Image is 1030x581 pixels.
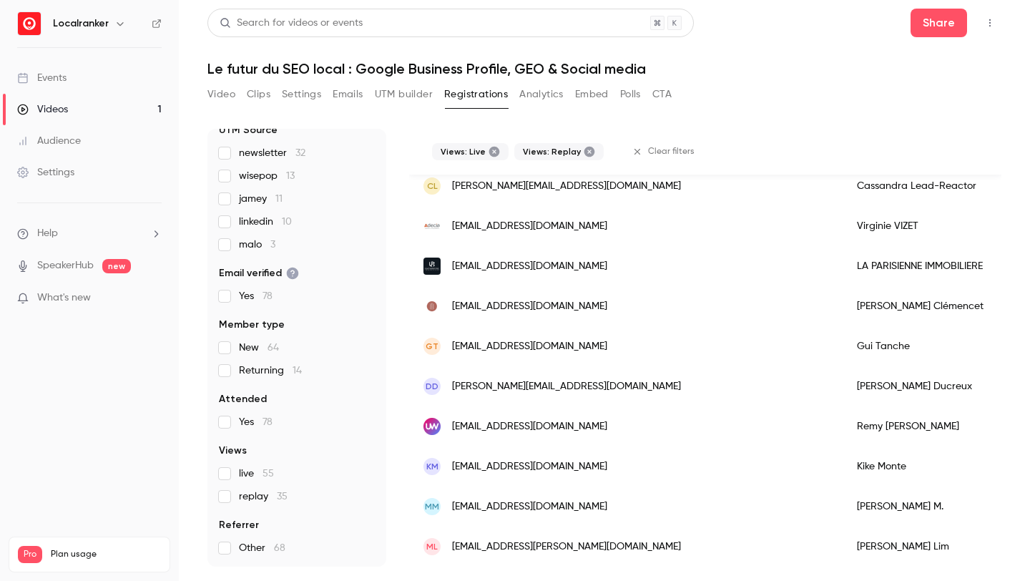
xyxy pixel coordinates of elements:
[425,500,439,513] span: MM
[452,459,607,474] span: [EMAIL_ADDRESS][DOMAIN_NAME]
[270,240,275,250] span: 3
[220,16,363,31] div: Search for videos or events
[282,83,321,106] button: Settings
[17,226,162,241] li: help-dropdown-opener
[268,343,279,353] span: 64
[239,146,305,160] span: newsletter
[423,218,441,235] img: adecia.fr
[53,16,109,31] h6: Localranker
[51,549,161,560] span: Plan usage
[427,180,438,192] span: CL
[37,258,94,273] a: SpeakerHub
[333,83,363,106] button: Emails
[247,83,270,106] button: Clips
[219,123,375,555] section: facet-groups
[239,238,275,252] span: malo
[263,417,273,427] span: 78
[102,259,131,273] span: new
[426,340,438,353] span: GT
[452,339,607,354] span: [EMAIL_ADDRESS][DOMAIN_NAME]
[239,415,273,429] span: Yes
[207,83,235,106] button: Video
[37,290,91,306] span: What's new
[452,499,607,514] span: [EMAIL_ADDRESS][DOMAIN_NAME]
[286,171,295,181] span: 13
[452,259,607,274] span: [EMAIL_ADDRESS][DOMAIN_NAME]
[239,289,273,303] span: Yes
[648,146,695,157] span: Clear filters
[18,12,41,35] img: Localranker
[441,146,486,157] span: Views: Live
[219,266,299,280] span: Email verified
[277,492,288,502] span: 35
[426,540,438,553] span: ML
[37,226,58,241] span: Help
[452,179,681,194] span: [PERSON_NAME][EMAIL_ADDRESS][DOMAIN_NAME]
[423,298,441,315] img: figurez-vousdesign.fr
[293,366,302,376] span: 14
[620,83,641,106] button: Polls
[575,83,609,106] button: Embed
[239,169,295,183] span: wisepop
[423,258,441,275] img: laparisienneimmobiliere.fr
[444,83,508,106] button: Registrations
[207,60,1001,77] h1: Le futur du SEO local : Google Business Profile, GEO & Social media
[239,489,288,504] span: replay
[489,146,500,157] button: Remove "Live views" from selected filters
[452,379,681,394] span: [PERSON_NAME][EMAIL_ADDRESS][DOMAIN_NAME]
[375,83,433,106] button: UTM builder
[519,83,564,106] button: Analytics
[263,469,274,479] span: 55
[627,140,703,163] button: Clear filters
[17,71,67,85] div: Events
[295,148,305,158] span: 32
[219,318,285,332] span: Member type
[978,11,1001,34] button: Top Bar Actions
[239,467,274,481] span: live
[452,539,681,555] span: [EMAIL_ADDRESS][PERSON_NAME][DOMAIN_NAME]
[523,146,581,157] span: Views: Replay
[263,291,273,301] span: 78
[652,83,672,106] button: CTA
[239,341,279,355] span: New
[452,219,607,234] span: [EMAIL_ADDRESS][DOMAIN_NAME]
[274,543,285,553] span: 68
[584,146,595,157] button: Remove "Replay views" from selected filters
[452,299,607,314] span: [EMAIL_ADDRESS][DOMAIN_NAME]
[17,165,74,180] div: Settings
[426,380,438,393] span: dD
[219,518,259,532] span: Referrer
[239,363,302,378] span: Returning
[423,418,441,435] img: upword.fr
[452,419,607,434] span: [EMAIL_ADDRESS][DOMAIN_NAME]
[239,541,285,555] span: Other
[219,392,267,406] span: Attended
[219,444,247,458] span: Views
[275,194,283,204] span: 11
[239,192,283,206] span: jamey
[17,134,81,148] div: Audience
[239,215,292,229] span: linkedin
[911,9,967,37] button: Share
[282,217,292,227] span: 10
[18,546,42,563] span: Pro
[17,102,68,117] div: Videos
[219,123,278,137] span: UTM Source
[426,460,438,473] span: KM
